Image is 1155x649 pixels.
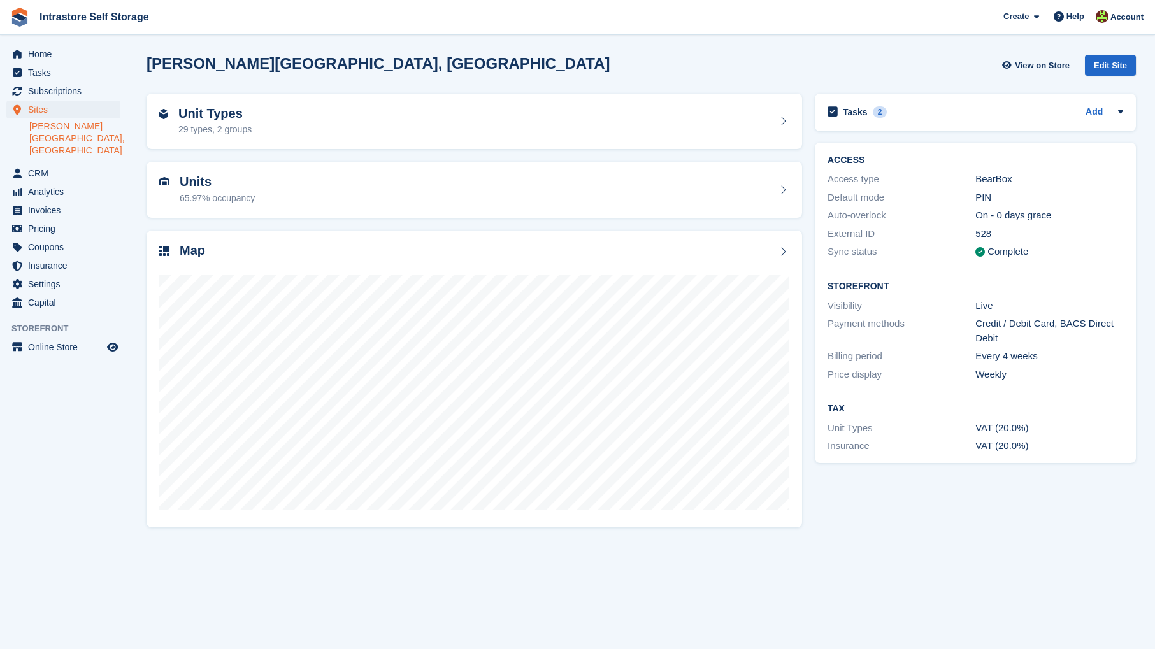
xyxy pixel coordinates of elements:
a: Map [147,231,802,528]
span: Settings [28,275,104,293]
a: menu [6,201,120,219]
img: map-icn-33ee37083ee616e46c38cad1a60f524a97daa1e2b2c8c0bc3eb3415660979fc1.svg [159,246,169,256]
img: unit-type-icn-2b2737a686de81e16bb02015468b77c625bbabd49415b5ef34ead5e3b44a266d.svg [159,109,168,119]
span: Insurance [28,257,104,275]
a: menu [6,338,120,356]
h2: Tasks [843,106,868,118]
div: Billing period [828,349,975,364]
span: Home [28,45,104,63]
a: menu [6,220,120,238]
span: Capital [28,294,104,311]
a: [PERSON_NAME][GEOGRAPHIC_DATA], [GEOGRAPHIC_DATA] [29,120,120,157]
a: menu [6,294,120,311]
span: Tasks [28,64,104,82]
span: Create [1003,10,1029,23]
span: View on Store [1015,59,1070,72]
div: External ID [828,227,975,241]
div: Edit Site [1085,55,1136,76]
div: Weekly [975,367,1123,382]
div: 528 [975,227,1123,241]
a: menu [6,101,120,118]
a: menu [6,64,120,82]
div: Price display [828,367,975,382]
div: Insurance [828,439,975,453]
span: Storefront [11,322,127,335]
span: CRM [28,164,104,182]
a: menu [6,82,120,100]
div: VAT (20.0%) [975,439,1123,453]
h2: Unit Types [178,106,252,121]
div: On - 0 days grace [975,208,1123,223]
span: Pricing [28,220,104,238]
div: 2 [873,106,887,118]
span: Sites [28,101,104,118]
h2: [PERSON_NAME][GEOGRAPHIC_DATA], [GEOGRAPHIC_DATA] [147,55,610,72]
div: Sync status [828,245,975,259]
a: Units 65.97% occupancy [147,162,802,218]
img: unit-icn-7be61d7bf1b0ce9d3e12c5938cc71ed9869f7b940bace4675aadf7bd6d80202e.svg [159,177,169,186]
div: BearBox [975,172,1123,187]
a: Edit Site [1085,55,1136,81]
div: VAT (20.0%) [975,421,1123,436]
div: Visibility [828,299,975,313]
div: Unit Types [828,421,975,436]
a: menu [6,45,120,63]
span: Account [1110,11,1144,24]
a: menu [6,257,120,275]
span: Analytics [28,183,104,201]
div: 65.97% occupancy [180,192,255,205]
h2: Map [180,243,205,258]
div: Complete [987,245,1028,259]
a: Add [1086,105,1103,120]
h2: Tax [828,404,1123,414]
h2: Storefront [828,282,1123,292]
a: menu [6,164,120,182]
img: Emily Clark [1096,10,1108,23]
div: Access type [828,172,975,187]
div: Payment methods [828,317,975,345]
div: 29 types, 2 groups [178,123,252,136]
a: menu [6,275,120,293]
div: Every 4 weeks [975,349,1123,364]
a: Intrastore Self Storage [34,6,154,27]
div: PIN [975,190,1123,205]
a: Preview store [105,339,120,355]
span: Subscriptions [28,82,104,100]
span: Invoices [28,201,104,219]
a: View on Store [1000,55,1075,76]
span: Coupons [28,238,104,256]
div: Live [975,299,1123,313]
h2: ACCESS [828,155,1123,166]
span: Online Store [28,338,104,356]
div: Default mode [828,190,975,205]
a: menu [6,183,120,201]
div: Auto-overlock [828,208,975,223]
a: menu [6,238,120,256]
img: stora-icon-8386f47178a22dfd0bd8f6a31ec36ba5ce8667c1dd55bd0f319d3a0aa187defe.svg [10,8,29,27]
a: Unit Types 29 types, 2 groups [147,94,802,150]
h2: Units [180,175,255,189]
span: Help [1066,10,1084,23]
div: Credit / Debit Card, BACS Direct Debit [975,317,1123,345]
